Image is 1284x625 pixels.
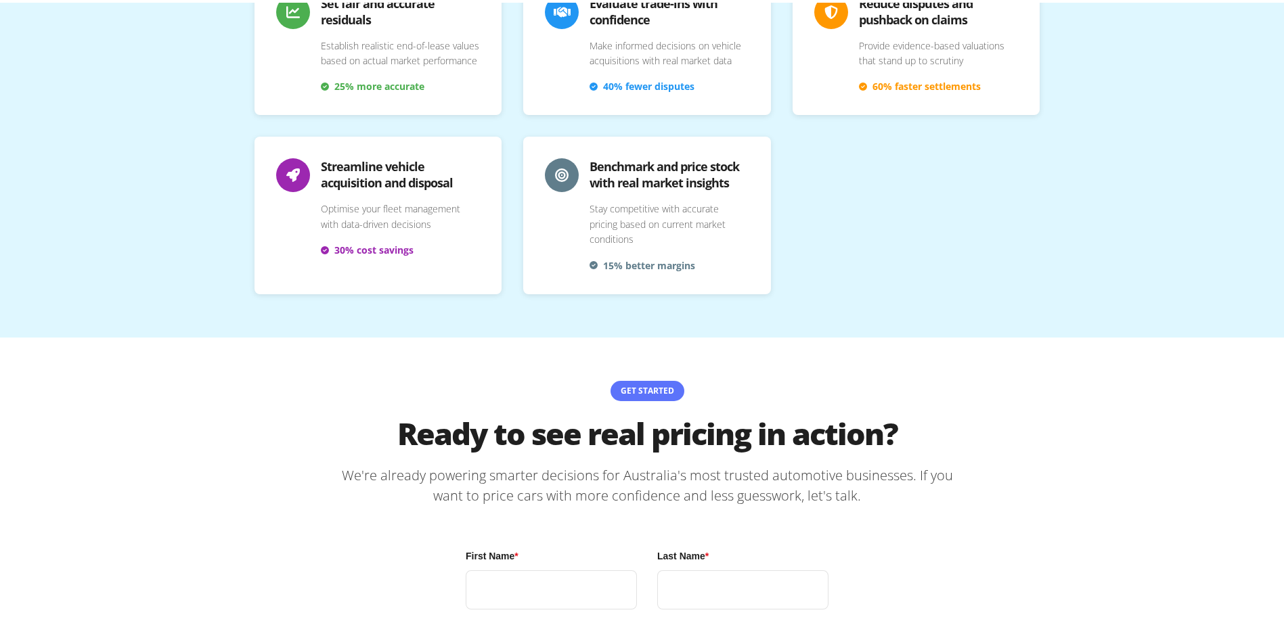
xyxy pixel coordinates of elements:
h3: Benchmark and price stock with real market insights [590,156,749,188]
p: Make informed decisions on vehicle acquisitions with real market data [590,36,749,66]
p: Stay competitive with accurate pricing based on current market conditions [590,199,749,244]
span: 40% fewer disputes [603,76,694,91]
span: 15% better margins [603,256,695,270]
span: First Name [466,548,514,559]
p: Provide evidence-based valuations that stand up to scrutiny [859,36,1018,66]
span: 60% faster settlements [872,76,981,91]
p: Establish realistic end-of-lease values based on actual market performance [321,36,480,66]
p: We're already powering smarter decisions for Australia's most trusted automotive businesses. If y... [254,463,1040,503]
p: Optimise your fleet management with data-driven decisions [321,199,480,229]
span: Last Name [657,548,705,559]
h3: Streamline vehicle acquisition and disposal [321,156,480,188]
span: 25% more accurate [334,76,424,91]
span: 30% cost savings [334,240,414,254]
h2: Ready to see real pricing in action? [376,412,918,449]
p: Get Started [611,378,684,398]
